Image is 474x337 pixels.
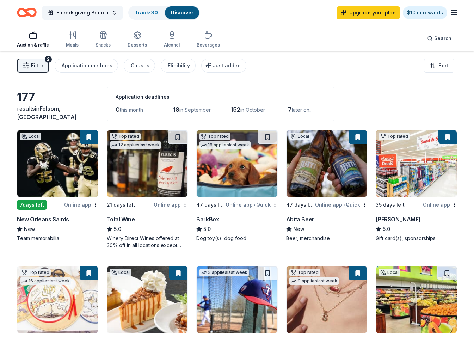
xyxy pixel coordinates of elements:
span: in October [240,107,265,113]
a: Image for New Orleans SaintsLocal7days leftOnline appNew Orleans SaintsNewTeam memorabilia [17,130,98,242]
img: Image for Texas Rangers (In-Kind Donation) [197,266,277,333]
button: Auction & raffle [17,28,49,51]
button: Causes [124,59,155,73]
button: Eligibility [161,59,196,73]
div: Top rated [379,133,410,140]
a: Upgrade your plan [337,6,400,19]
button: Beverages [197,28,220,51]
div: 3 applies last week [199,269,249,276]
div: Application deadlines [116,93,326,101]
div: Beverages [197,42,220,48]
div: Online app [154,200,188,209]
img: Image for Copeland's of New Orleans [107,266,188,333]
div: Winery Direct Wines offered at 30% off in all locations except [GEOGRAPHIC_DATA], [GEOGRAPHIC_DAT... [107,235,188,249]
a: Image for Total WineTop rated12 applieslast week21 days leftOnline appTotal Wine5.0Winery Direct ... [107,130,188,249]
div: Gift card(s), sponsorships [376,235,457,242]
div: Top rated [199,133,230,140]
div: 9 applies last week [289,277,339,285]
div: Application methods [62,61,112,70]
button: Track· 30Discover [128,6,200,20]
div: BarkBox [196,215,219,223]
a: Discover [171,10,193,16]
div: 7 days left [17,200,47,210]
div: Online app [64,200,98,209]
span: this month [120,107,143,113]
a: Image for Winn-DixieTop rated35 days leftOnline app[PERSON_NAME]5.0Gift card(s), sponsorships [376,130,457,242]
img: Image for BarkBox [197,130,277,197]
div: Auction & raffle [17,42,49,48]
div: results [17,104,98,121]
div: Online app Quick [226,200,278,209]
div: Local [289,133,310,140]
span: 5.0 [114,225,121,233]
div: Top rated [20,269,51,276]
span: in [17,105,77,121]
div: Abita Beer [286,215,314,223]
div: New Orleans Saints [17,215,69,223]
div: [PERSON_NAME] [376,215,420,223]
div: Local [20,133,41,140]
div: Top rated [110,133,141,140]
div: 16 applies last week [199,141,251,149]
button: Sort [424,59,454,73]
img: Image for Ideal Market [376,266,457,333]
span: 0 [116,106,120,113]
span: • [254,202,255,208]
img: Image for Winn-Dixie [376,130,457,197]
button: Search [421,31,457,45]
img: Image for New Orleans Saints [17,130,98,197]
span: Just added [213,62,241,68]
div: Local [110,269,131,276]
span: later on... [292,107,313,113]
div: Eligibility [168,61,190,70]
span: 5.0 [203,225,211,233]
span: Sort [438,61,448,70]
div: 35 days left [376,201,405,209]
div: Dog toy(s), dog food [196,235,278,242]
span: 5.0 [383,225,390,233]
div: Beer, merchandise [286,235,368,242]
button: Meals [66,28,79,51]
div: 12 applies last week [110,141,161,149]
div: Online app [423,200,457,209]
img: Image for Oriental Trading [17,266,98,333]
div: Alcohol [164,42,180,48]
div: 16 applies last week [20,277,71,285]
div: Local [379,269,400,276]
div: Causes [131,61,149,70]
img: Image for Total Wine [107,130,188,197]
button: Filter2 [17,59,49,73]
div: 2 [45,56,52,63]
div: 177 [17,90,98,104]
button: Just added [201,59,246,73]
span: New [293,225,304,233]
a: Home [17,4,37,21]
a: Image for Abita BeerLocal47 days leftOnline app•QuickAbita BeerNewBeer, merchandise [286,130,368,242]
div: 47 days left [196,201,224,209]
div: Top rated [289,269,320,276]
span: Friendsgiving Brunch [56,8,109,17]
div: Desserts [128,42,147,48]
span: Folsom, [GEOGRAPHIC_DATA] [17,105,77,121]
div: 21 days left [107,201,135,209]
div: Snacks [96,42,111,48]
div: Total Wine [107,215,135,223]
button: Alcohol [164,28,180,51]
span: 18 [173,106,179,113]
div: Meals [66,42,79,48]
span: New [24,225,35,233]
div: Team memorabilia [17,235,98,242]
span: 7 [288,106,292,113]
a: $10 in rewards [403,6,447,19]
a: Image for BarkBoxTop rated16 applieslast week47 days leftOnline app•QuickBarkBox5.0Dog toy(s), do... [196,130,278,242]
img: Image for Abita Beer [287,130,367,197]
img: Image for Kendra Scott [287,266,367,333]
button: Snacks [96,28,111,51]
span: 152 [230,106,240,113]
span: in September [179,107,211,113]
span: Filter [31,61,43,70]
button: Friendsgiving Brunch [42,6,123,20]
div: 47 days left [286,201,314,209]
a: Track· 30 [135,10,158,16]
span: • [343,202,345,208]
